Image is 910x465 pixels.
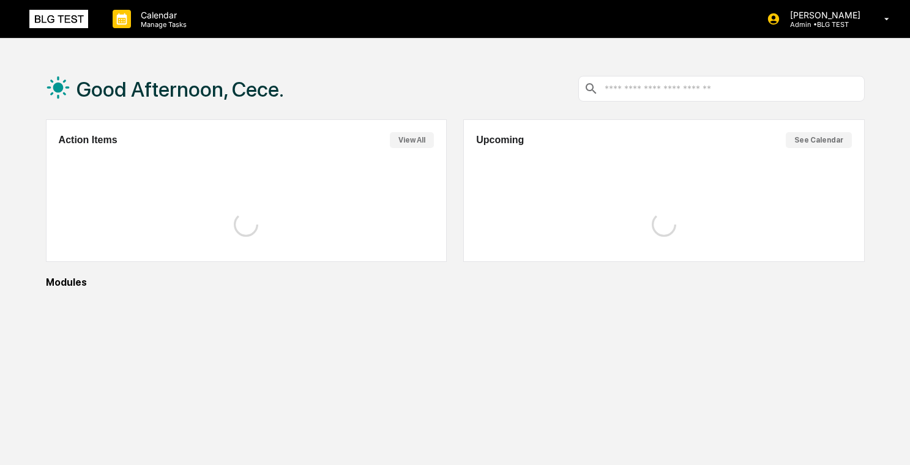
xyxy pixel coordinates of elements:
[476,135,524,146] h2: Upcoming
[786,132,852,148] button: See Calendar
[76,77,284,102] h1: Good Afternoon, Cece.
[59,135,117,146] h2: Action Items
[780,10,867,20] p: [PERSON_NAME]
[46,277,865,288] div: Modules
[131,10,193,20] p: Calendar
[390,132,434,148] button: View All
[780,20,867,29] p: Admin • BLG TEST
[131,20,193,29] p: Manage Tasks
[29,10,88,28] img: logo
